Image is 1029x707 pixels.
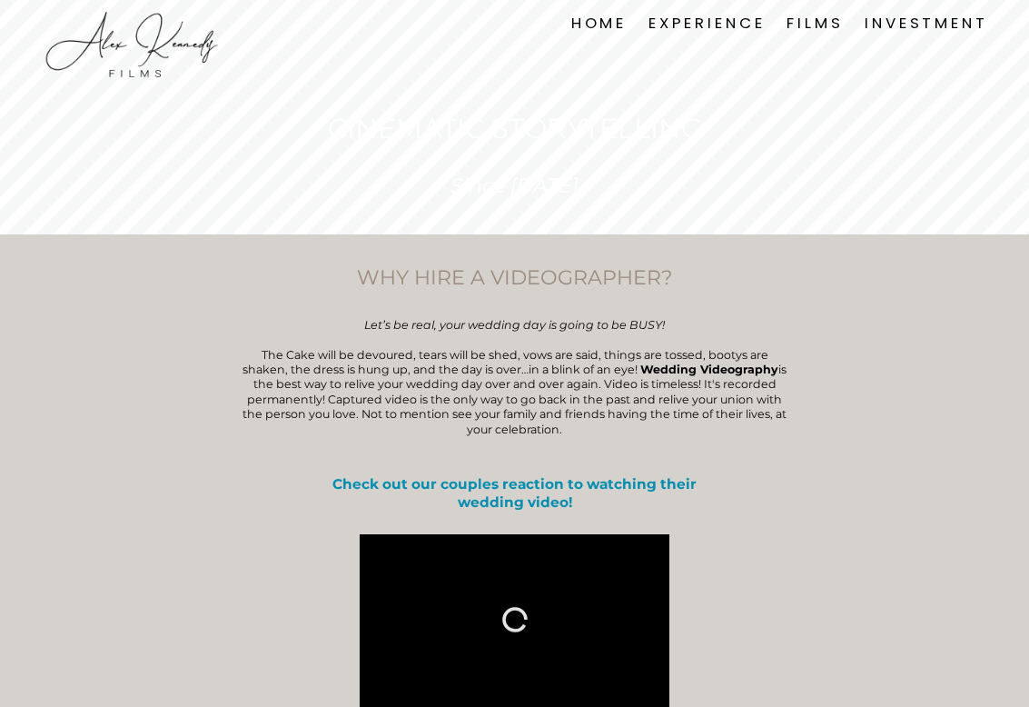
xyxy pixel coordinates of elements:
strong: Check out our couples reaction to watching their wedding video! [332,475,700,511]
h4: WHY HIRE A VIDEOGRAPHER? [241,264,788,292]
strong: Wedding Videography [640,363,778,376]
img: Alex Kennedy Films [41,8,223,81]
a: HOME [571,11,627,35]
a: INVESTMENT [865,11,987,35]
a: EXPERIENCE [648,11,765,35]
a: FILMS [787,11,843,35]
span: CINEMATIC STORYTELLING [328,112,702,145]
a: Alex Kennedy Films [41,8,223,38]
em: Since [DATE] [450,174,579,198]
em: Let’s be real, your wedding day is going to be BUSY! [364,318,665,332]
p: The Cake will be devoured, tears will be shed, vows are said, things are tossed, bootys are shake... [241,318,788,438]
